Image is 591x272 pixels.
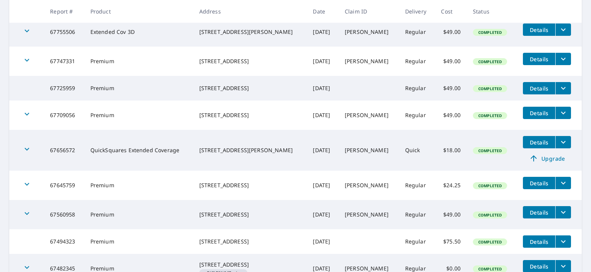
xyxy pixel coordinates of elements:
td: Premium [84,229,193,254]
span: Completed [474,59,506,64]
span: Details [528,180,551,187]
td: Extended Cov 3D [84,17,193,47]
span: Details [528,26,551,34]
td: QuickSquares Extended Coverage [84,130,193,171]
button: filesDropdownBtn-67645759 [555,177,571,189]
span: Details [528,209,551,216]
td: [PERSON_NAME] [339,101,399,130]
span: Details [528,109,551,117]
td: Regular [399,47,435,76]
button: detailsBtn-67645759 [523,177,555,189]
span: Completed [474,266,506,272]
span: Completed [474,113,506,118]
td: [PERSON_NAME] [339,17,399,47]
td: [DATE] [307,76,339,101]
div: [STREET_ADDRESS] [199,211,301,218]
td: Premium [84,101,193,130]
td: 67755506 [44,17,84,47]
div: [STREET_ADDRESS] [199,261,301,269]
td: 67709056 [44,101,84,130]
td: Regular [399,17,435,47]
td: 67725959 [44,76,84,101]
td: Premium [84,47,193,76]
td: [DATE] [307,17,339,47]
td: $75.50 [435,229,467,254]
td: 67560958 [44,200,84,229]
button: filesDropdownBtn-67560958 [555,206,571,218]
span: Upgrade [528,154,566,163]
div: [STREET_ADDRESS] [199,238,301,245]
td: Quick [399,130,435,171]
td: $24.25 [435,171,467,200]
td: [PERSON_NAME] [339,200,399,229]
td: 67747331 [44,47,84,76]
div: [STREET_ADDRESS][PERSON_NAME] [199,28,301,36]
td: [DATE] [307,101,339,130]
button: filesDropdownBtn-67755506 [555,24,571,36]
span: Completed [474,86,506,91]
td: 67656572 [44,130,84,171]
td: Regular [399,171,435,200]
button: filesDropdownBtn-67725959 [555,82,571,94]
span: Completed [474,183,506,188]
button: detailsBtn-67709056 [523,107,555,119]
a: Upgrade [523,152,571,165]
td: 67645759 [44,171,84,200]
button: detailsBtn-67747331 [523,53,555,65]
td: [DATE] [307,200,339,229]
td: $49.00 [435,101,467,130]
td: [DATE] [307,130,339,171]
td: Premium [84,76,193,101]
div: [STREET_ADDRESS] [199,57,301,65]
td: [PERSON_NAME] [339,47,399,76]
button: filesDropdownBtn-67656572 [555,136,571,148]
span: Details [528,238,551,245]
td: Regular [399,200,435,229]
button: filesDropdownBtn-67709056 [555,107,571,119]
button: filesDropdownBtn-67747331 [555,53,571,65]
td: $49.00 [435,76,467,101]
button: detailsBtn-67656572 [523,136,555,148]
span: Details [528,263,551,270]
button: detailsBtn-67725959 [523,82,555,94]
td: [PERSON_NAME] [339,171,399,200]
div: [STREET_ADDRESS] [199,111,301,119]
span: Completed [474,239,506,245]
td: 67494323 [44,229,84,254]
td: [PERSON_NAME] [339,130,399,171]
td: [DATE] [307,229,339,254]
td: [DATE] [307,47,339,76]
span: Completed [474,148,506,153]
td: $49.00 [435,17,467,47]
button: detailsBtn-67755506 [523,24,555,36]
td: Regular [399,76,435,101]
div: [STREET_ADDRESS] [199,181,301,189]
td: Premium [84,200,193,229]
button: filesDropdownBtn-67494323 [555,235,571,248]
td: Regular [399,101,435,130]
span: Completed [474,212,506,218]
div: [STREET_ADDRESS][PERSON_NAME] [199,146,301,154]
td: Premium [84,171,193,200]
td: [DATE] [307,171,339,200]
button: detailsBtn-67494323 [523,235,555,248]
td: Regular [399,229,435,254]
span: Details [528,55,551,63]
span: Completed [474,30,506,35]
td: $49.00 [435,200,467,229]
span: Details [528,85,551,92]
span: Details [528,139,551,146]
td: $18.00 [435,130,467,171]
div: [STREET_ADDRESS] [199,84,301,92]
button: detailsBtn-67560958 [523,206,555,218]
td: $49.00 [435,47,467,76]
